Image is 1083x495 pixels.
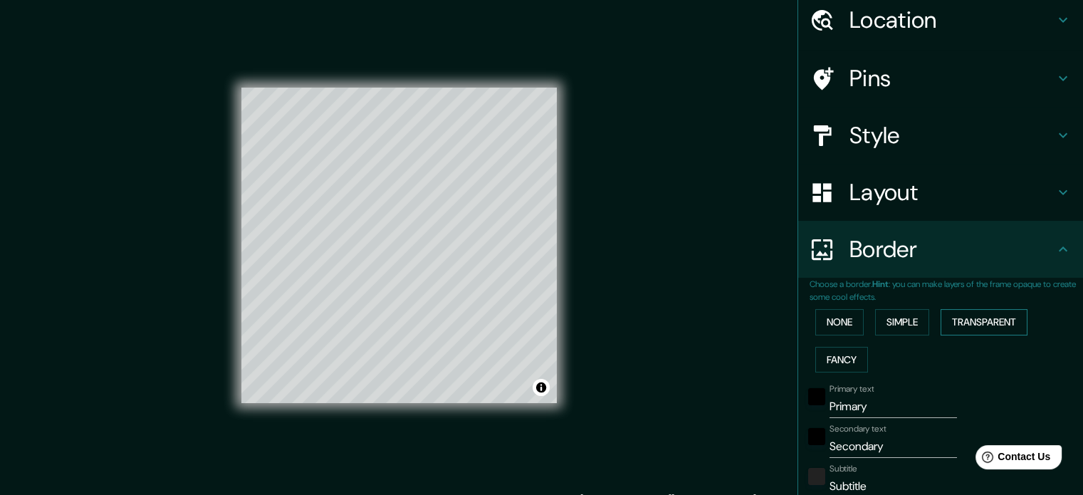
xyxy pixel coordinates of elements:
b: Hint [872,278,889,290]
iframe: Help widget launcher [956,439,1067,479]
h4: Location [849,6,1055,34]
label: Secondary text [830,423,886,435]
button: Simple [875,309,929,335]
p: Choose a border. : you can make layers of the frame opaque to create some cool effects. [810,278,1083,303]
button: Fancy [815,347,868,373]
button: black [808,388,825,405]
h4: Layout [849,178,1055,207]
div: Style [798,107,1083,164]
label: Subtitle [830,463,857,475]
div: Layout [798,164,1083,221]
h4: Pins [849,64,1055,93]
div: Border [798,221,1083,278]
button: black [808,428,825,445]
h4: Border [849,235,1055,264]
button: None [815,309,864,335]
label: Primary text [830,383,874,395]
button: Transparent [941,309,1027,335]
button: color-222222 [808,468,825,485]
h4: Style [849,121,1055,150]
button: Toggle attribution [533,379,550,396]
div: Pins [798,50,1083,107]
